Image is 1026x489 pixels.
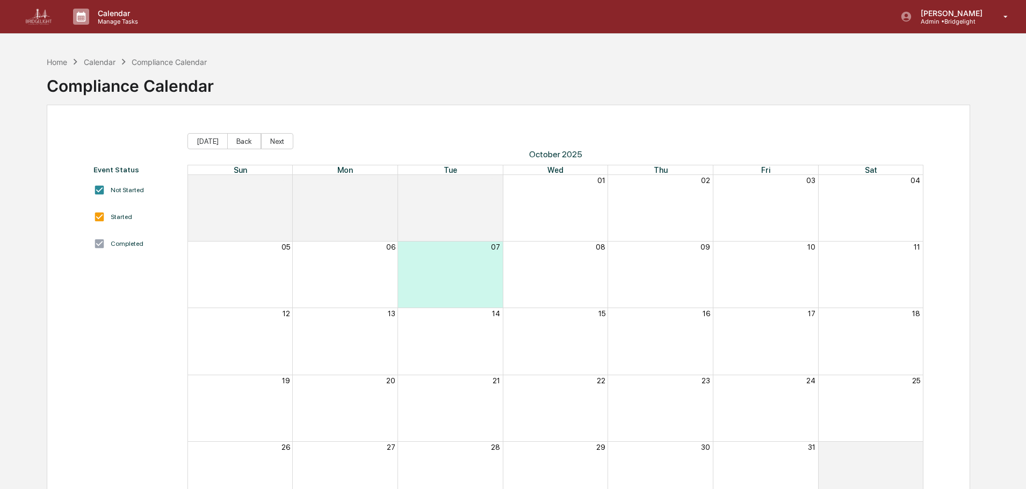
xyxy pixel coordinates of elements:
[187,149,924,159] span: October 2025
[808,443,815,451] button: 31
[807,243,815,251] button: 10
[701,176,710,185] button: 02
[702,376,710,385] button: 23
[547,165,563,174] span: Wed
[912,376,920,385] button: 25
[282,376,290,385] button: 19
[493,376,500,385] button: 21
[337,165,353,174] span: Mon
[111,186,144,194] div: Not Started
[283,309,290,318] button: 12
[261,133,293,149] button: Next
[701,443,710,451] button: 30
[89,9,143,18] p: Calendar
[911,176,920,185] button: 04
[281,443,290,451] button: 26
[596,443,605,451] button: 29
[808,309,815,318] button: 17
[491,443,500,451] button: 28
[227,133,261,149] button: Back
[132,57,207,67] div: Compliance Calendar
[598,309,605,318] button: 15
[281,176,290,185] button: 28
[806,376,815,385] button: 24
[111,213,132,221] div: Started
[700,243,710,251] button: 09
[912,309,920,318] button: 18
[865,165,877,174] span: Sat
[111,240,143,247] div: Completed
[912,18,988,25] p: Admin • Bridgelight
[914,243,920,251] button: 11
[491,243,500,251] button: 07
[26,9,52,25] img: logo
[281,243,290,251] button: 05
[387,443,395,451] button: 27
[703,309,710,318] button: 16
[444,165,457,174] span: Tue
[596,243,605,251] button: 08
[234,165,247,174] span: Sun
[597,176,605,185] button: 01
[89,18,143,25] p: Manage Tasks
[93,165,177,174] div: Event Status
[386,376,395,385] button: 20
[654,165,668,174] span: Thu
[386,243,395,251] button: 06
[597,376,605,385] button: 22
[187,133,228,149] button: [DATE]
[806,176,815,185] button: 03
[491,176,500,185] button: 30
[388,309,395,318] button: 13
[761,165,770,174] span: Fri
[386,176,395,185] button: 29
[912,9,988,18] p: [PERSON_NAME]
[912,443,920,451] button: 01
[84,57,115,67] div: Calendar
[492,309,500,318] button: 14
[47,68,214,96] div: Compliance Calendar
[47,57,67,67] div: Home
